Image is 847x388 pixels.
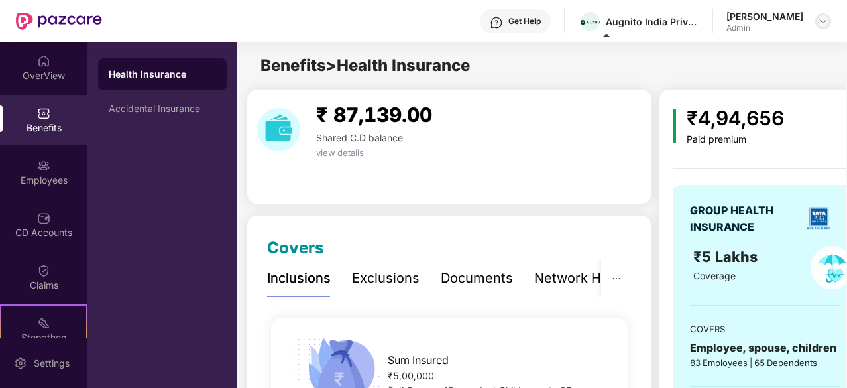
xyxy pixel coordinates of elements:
span: Shared C.D balance [316,132,403,143]
div: Augnito India Private Limited [606,15,699,28]
div: GROUP HEALTH INSURANCE [690,202,797,235]
div: ₹4,94,656 [687,103,784,134]
img: New Pazcare Logo [16,13,102,30]
img: svg+xml;base64,PHN2ZyBpZD0iU2V0dGluZy0yMHgyMCIgeG1sbnM9Imh0dHA6Ly93d3cudzMub3JnLzIwMDAvc3ZnIiB3aW... [14,357,27,370]
span: ₹ 87,139.00 [316,103,432,127]
img: svg+xml;base64,PHN2ZyBpZD0iQ2xhaW0iIHhtbG5zPSJodHRwOi8vd3d3LnczLm9yZy8yMDAwL3N2ZyIgd2lkdGg9IjIwIi... [37,264,50,277]
div: Accidental Insurance [109,103,216,114]
img: svg+xml;base64,PHN2ZyBpZD0iQ0RfQWNjb3VudHMiIGRhdGEtbmFtZT0iQ0QgQWNjb3VudHMiIHhtbG5zPSJodHRwOi8vd3... [37,212,50,225]
div: Admin [726,23,803,33]
div: COVERS [690,322,840,336]
img: icon [673,109,676,143]
div: 83 Employees | 65 Dependents [690,356,840,369]
span: Coverage [693,270,736,281]
button: ellipsis [601,260,632,296]
div: Settings [30,357,74,370]
div: Exclusions [352,268,420,289]
img: download [257,108,300,151]
span: Covers [267,238,324,257]
div: Paid premium [687,134,784,145]
div: [PERSON_NAME] [726,10,803,23]
img: svg+xml;base64,PHN2ZyBpZD0iRHJvcGRvd24tMzJ4MzIiIHhtbG5zPSJodHRwOi8vd3d3LnczLm9yZy8yMDAwL3N2ZyIgd2... [818,16,828,27]
span: Benefits > Health Insurance [260,56,470,75]
img: svg+xml;base64,PHN2ZyBpZD0iSG9tZSIgeG1sbnM9Imh0dHA6Ly93d3cudzMub3JnLzIwMDAvc3ZnIiB3aWR0aD0iMjAiIG... [37,54,50,68]
img: svg+xml;base64,PHN2ZyBpZD0iQmVuZWZpdHMiIHhtbG5zPSJodHRwOi8vd3d3LnczLm9yZy8yMDAwL3N2ZyIgd2lkdGg9Ij... [37,107,50,120]
div: ₹5,00,000 [388,369,611,383]
div: Inclusions [267,268,331,289]
span: ₹5 Lakhs [693,248,762,265]
span: ellipsis [612,274,621,283]
img: svg+xml;base64,PHN2ZyBpZD0iRW1wbG95ZWVzIiB4bWxucz0iaHR0cDovL3d3dy53My5vcmcvMjAwMC9zdmciIHdpZHRoPS... [37,159,50,172]
div: Stepathon [1,331,86,344]
div: Health Insurance [109,68,216,81]
div: Get Help [508,16,541,27]
span: Sum Insured [388,352,449,369]
div: Employee, spouse, children [690,340,840,356]
img: svg+xml;base64,PHN2ZyBpZD0iSGVscC0zMngzMiIgeG1sbnM9Imh0dHA6Ly93d3cudzMub3JnLzIwMDAvc3ZnIiB3aWR0aD... [490,16,503,29]
img: Augnito%20Logotype%20with%20logomark-8.png [581,20,600,25]
img: insurerLogo [802,202,836,235]
div: Documents [441,268,513,289]
img: svg+xml;base64,PHN2ZyB4bWxucz0iaHR0cDovL3d3dy53My5vcmcvMjAwMC9zdmciIHdpZHRoPSIyMSIgaGVpZ2h0PSIyMC... [37,316,50,330]
span: view details [316,147,364,158]
div: Network Hospitals [534,268,650,289]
